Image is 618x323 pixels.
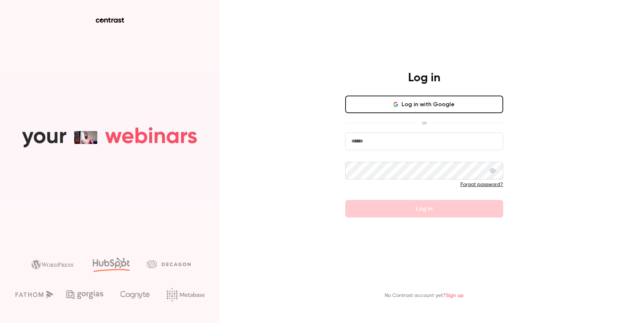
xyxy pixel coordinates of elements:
a: Forgot password? [460,182,503,187]
p: No Contrast account yet? [385,292,464,300]
button: Log in with Google [345,96,503,113]
img: decagon [147,260,191,268]
a: Sign up [446,293,464,298]
h4: Log in [408,71,440,85]
span: or [418,119,430,127]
